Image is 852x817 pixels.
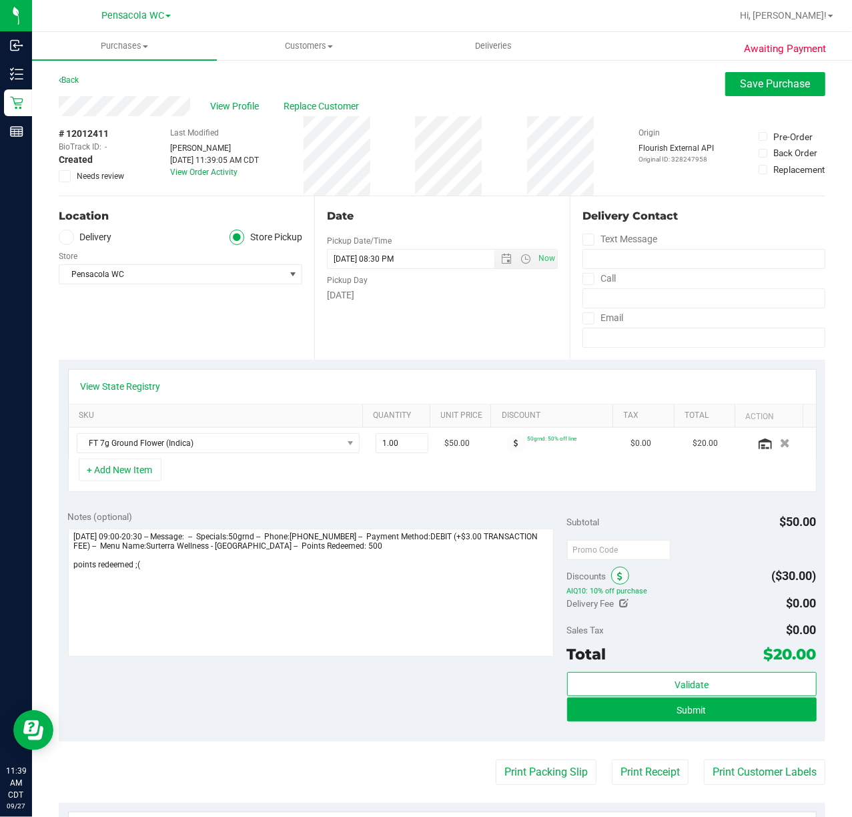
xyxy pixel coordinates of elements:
p: 09/27 [6,801,26,811]
span: Submit [677,705,707,716]
p: Original ID: 328247958 [638,154,714,164]
span: Deliveries [457,40,530,52]
span: Open the date view [495,254,518,264]
div: Replacement [773,163,825,176]
label: Text Message [582,230,657,249]
button: Print Customer Labels [704,760,825,785]
label: Pickup Day [327,274,368,286]
label: Delivery [59,230,112,245]
div: [PERSON_NAME] [170,142,259,154]
span: $50.00 [444,437,470,450]
span: Save Purchase [741,77,811,90]
span: Delivery Fee [567,598,614,609]
a: Tax [624,411,669,421]
span: Notes (optional) [68,511,133,522]
div: Pre-Order [773,130,813,144]
div: Delivery Contact [582,208,825,224]
span: - [105,141,107,153]
i: Edit Delivery Fee [619,599,628,608]
input: Format: (999) 999-9999 [582,249,825,269]
span: Needs review [77,170,124,182]
span: Created [59,153,93,167]
div: Date [327,208,558,224]
span: FT 7g Ground Flower (Indica) [77,434,342,453]
span: select [285,265,302,284]
span: $20.00 [764,645,817,663]
span: Subtotal [567,517,600,527]
a: View Order Activity [170,168,238,177]
input: 1.00 [376,434,428,453]
a: Deliveries [401,32,586,60]
span: Sales Tax [567,625,604,635]
label: Call [582,269,616,288]
div: [DATE] [327,288,558,302]
span: $20.00 [693,437,718,450]
span: $0.00 [787,623,817,637]
a: Purchases [32,32,217,60]
input: Promo Code [567,540,671,560]
div: [DATE] 11:39:05 AM CDT [170,154,259,166]
inline-svg: Reports [10,125,23,138]
span: Customers [218,40,401,52]
div: Flourish External API [638,142,714,164]
span: 50grnd: 50% off line [527,435,576,442]
span: NO DATA FOUND [77,433,360,453]
button: + Add New Item [79,459,161,481]
span: Set Current date [536,249,558,268]
label: Pickup Date/Time [327,235,392,247]
div: Back Order [773,146,817,160]
label: Store Pickup [230,230,303,245]
button: Save Purchase [725,72,825,96]
span: View Profile [210,99,264,113]
button: Print Packing Slip [496,760,596,785]
a: Unit Price [441,411,486,421]
a: View State Registry [81,380,161,393]
span: Hi, [PERSON_NAME]! [740,10,827,21]
span: BioTrack ID: [59,141,101,153]
span: Total [567,645,606,663]
a: Customers [217,32,402,60]
span: Purchases [32,40,217,52]
a: Total [685,411,730,421]
label: Store [59,250,77,262]
label: Last Modified [170,127,219,139]
button: Submit [567,698,817,722]
iframe: Resource center [13,710,53,750]
inline-svg: Inventory [10,67,23,81]
a: Back [59,75,79,85]
span: Discounts [567,564,606,588]
span: $50.00 [780,515,817,529]
span: Awaiting Payment [745,41,827,57]
span: Pensacola WC [101,10,164,21]
span: $0.00 [787,596,817,610]
th: Action [735,404,803,429]
span: $0.00 [630,437,651,450]
span: Replace Customer [284,99,364,113]
a: Quantity [373,411,425,421]
span: ($30.00) [772,569,817,583]
span: Validate [675,679,709,690]
span: # 12012411 [59,127,109,141]
input: Format: (999) 999-9999 [582,288,825,308]
inline-svg: Inbound [10,39,23,52]
label: Origin [638,127,660,139]
label: Email [582,308,623,328]
inline-svg: Retail [10,96,23,109]
div: Location [59,208,302,224]
span: AIQ10: 10% off purchase [567,587,817,596]
span: Open the time view [514,254,537,264]
span: Pensacola WC [59,265,285,284]
button: Validate [567,672,817,696]
a: Discount [502,411,608,421]
button: Print Receipt [612,760,689,785]
a: SKU [79,411,357,421]
p: 11:39 AM CDT [6,765,26,801]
